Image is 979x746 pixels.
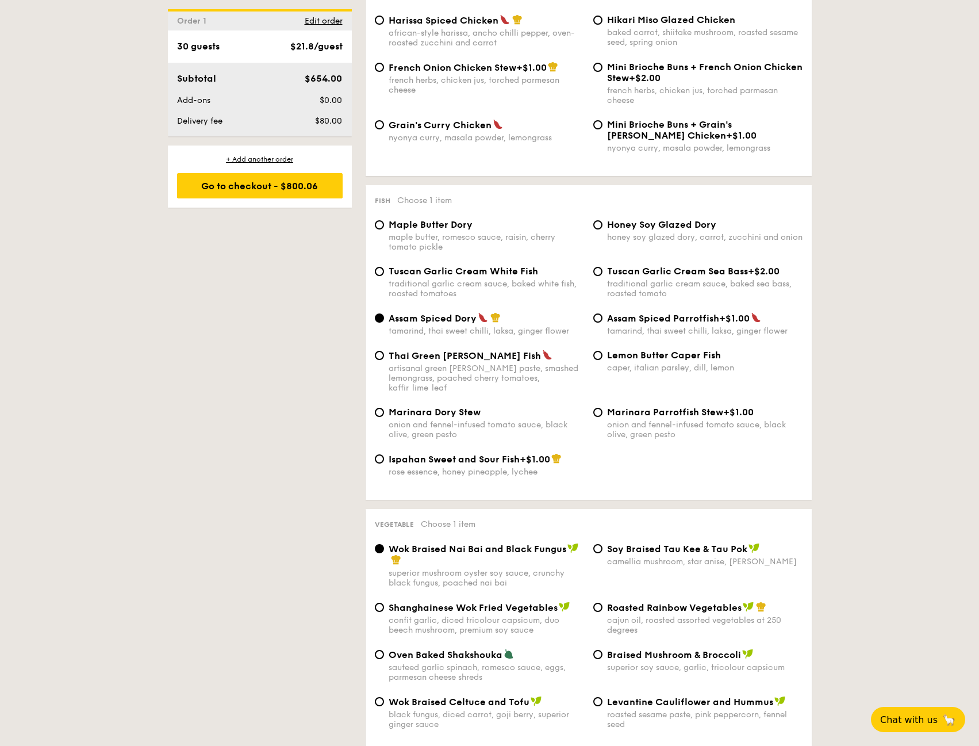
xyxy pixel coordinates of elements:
[389,649,502,660] span: Oven Baked Shakshouka
[542,350,552,360] img: icon-spicy.37a8142b.svg
[607,663,803,672] div: superior soy sauce, garlic, tricolour capsicum
[593,544,602,553] input: ⁠Soy Braised Tau Kee & Tau Pokcamellia mushroom, star anise, [PERSON_NAME]
[389,602,558,613] span: Shanghainese Wok Fried Vegetables
[607,557,803,567] div: camellia mushroom, star anise, [PERSON_NAME]
[593,408,602,417] input: Marinara Parrotfish Stew+$1.00onion and fennel-infused tomato sauce, black olive, green pesto
[375,63,384,72] input: French Onion Chicken Stew+$1.00french herbs, chicken jus, torched parmesan cheese
[389,710,584,729] div: black fungus, diced carrot, goji berry, superior ginger sauce
[177,155,343,164] div: + Add another order
[593,267,602,276] input: Tuscan Garlic Cream Sea Bass+$2.00traditional garlic cream sauce, baked sea bass, roasted tomato
[593,16,602,25] input: Hikari Miso Glazed Chickenbaked carrot, shiitake mushroom, roasted sesame seed, spring onion
[607,602,742,613] span: Roasted Rainbow Vegetables
[493,119,503,129] img: icon-spicy.37a8142b.svg
[593,120,602,129] input: Mini Brioche Buns + Grain's [PERSON_NAME] Chicken+$1.00nyonya curry, masala powder, lemongrass
[389,467,584,477] div: rose essence, honey pineapple, lychee
[389,313,477,324] span: Assam Spiced Dory
[389,568,584,588] div: superior mushroom oyster soy sauce, crunchy black fungus, poached nai bai
[290,40,343,53] div: $21.8/guest
[607,313,719,324] span: Assam Spiced Parrotfish
[593,220,602,229] input: Honey Soy Glazed Doryhoney soy glazed dory, carrot, zucchini and onion
[177,73,216,84] span: Subtotal
[375,521,414,529] span: Vegetable
[391,554,401,565] img: icon-chef-hat.a58ddaea.svg
[375,220,384,229] input: Maple Butter Dorymaple butter, romesco sauce, raisin, cherry tomato pickle
[375,408,384,417] input: Marinara Dory Stewonion and fennel-infused tomato sauce, black olive, green pesto
[593,697,602,706] input: Levantine Cauliflower and Hummusroasted sesame paste, pink peppercorn, fennel seed
[375,603,384,612] input: Shanghainese Wok Fried Vegetablesconfit garlic, diced tricolour capsicum, duo beech mushroom, pre...
[942,713,956,726] span: 🦙
[723,407,754,418] span: +$1.00
[607,28,803,47] div: baked carrot, shiitake mushroom, roasted sesame seed, spring onion
[375,351,384,360] input: Thai Green [PERSON_NAME] Fishartisanal green [PERSON_NAME] paste, smashed lemongrass, poached che...
[551,453,562,464] img: icon-chef-hat.a58ddaea.svg
[593,603,602,612] input: Roasted Rainbow Vegetablescajun oil, roasted assorted vegetables at 250 degrees
[748,266,780,277] span: +$2.00
[593,63,602,72] input: Mini Brioche Buns + French Onion Chicken Stew+$2.00french herbs, chicken jus, torched parmesan ch...
[607,279,803,299] div: traditional garlic cream sauce, baked sea bass, roasted tomato
[756,602,766,612] img: icon-chef-hat.a58ddaea.svg
[516,62,547,73] span: +$1.00
[177,16,211,26] span: Order 1
[607,350,721,361] span: Lemon Butter Caper Fish
[719,313,750,324] span: +$1.00
[389,326,584,336] div: tamarind, thai sweet chilli, laksa, ginger flower
[726,130,757,141] span: +$1.00
[389,364,584,393] div: artisanal green [PERSON_NAME] paste, smashed lemongrass, poached cherry tomatoes, kaffir lime leaf
[743,602,754,612] img: icon-vegan.f8ff3823.svg
[871,707,965,732] button: Chat with us🦙
[389,266,538,277] span: Tuscan Garlic Cream White Fish
[177,116,222,126] span: Delivery fee
[177,173,343,198] div: Go to checkout - $800.06
[559,602,570,612] img: icon-vegan.f8ff3823.svg
[774,696,786,706] img: icon-vegan.f8ff3823.svg
[607,649,741,660] span: Braised Mushroom & Broccoli
[748,543,760,553] img: icon-vegan.f8ff3823.svg
[607,407,723,418] span: Marinara Parrotfish Stew
[389,133,584,143] div: nyonya curry, masala powder, lemongrass
[389,697,529,707] span: Wok Braised Celtuce and Tofu
[607,219,716,230] span: Honey Soy Glazed Dory
[607,62,803,83] span: Mini Brioche Buns + French Onion Chicken Stew
[607,119,732,141] span: Mini Brioche Buns + Grain's [PERSON_NAME] Chicken
[607,420,803,439] div: onion and fennel-infused tomato sauce, black olive, green pesto
[389,15,498,26] span: Harissa Spiced Chicken
[375,267,384,276] input: Tuscan Garlic Cream White Fishtraditional garlic cream sauce, baked white fish, roasted tomatoes
[607,266,748,277] span: Tuscan Garlic Cream Sea Bass
[607,615,803,635] div: cajun oil, roasted assorted vegetables at 250 degrees
[607,363,803,373] div: caper, italian parsley, dill, lemon
[607,697,773,707] span: Levantine Cauliflower and Hummus
[593,650,602,659] input: Braised Mushroom & Broccolisuperior soy sauce, garlic, tricolour capsicum
[389,62,516,73] span: French Onion Chicken Stew
[389,232,584,252] div: maple butter, romesco sauce, raisin, cherry tomato pickle
[375,544,384,553] input: Wok Braised Nai Bai and Black Fungussuperior mushroom oyster soy sauce, crunchy black fungus, poa...
[375,313,384,323] input: Assam Spiced Dorytamarind, thai sweet chilli, laksa, ginger flower
[500,14,510,25] img: icon-spicy.37a8142b.svg
[520,454,550,465] span: +$1.00
[389,420,584,439] div: onion and fennel-infused tomato sauce, black olive, green pesto
[177,95,210,105] span: Add-ons
[490,312,501,323] img: icon-chef-hat.a58ddaea.svg
[607,326,803,336] div: tamarind, thai sweet chilli, laksa, ginger flower
[531,696,542,706] img: icon-vegan.f8ff3823.svg
[177,40,220,53] div: 30 guests
[607,232,803,242] div: honey soy glazed dory, carrot, zucchini and onion
[880,714,938,725] span: Chat with us
[593,313,602,323] input: Assam Spiced Parrotfish+$1.00tamarind, thai sweet chilli, laksa, ginger flower
[305,16,343,26] span: Edit order
[375,454,384,464] input: Ispahan Sweet and Sour Fish+$1.00rose essence, honey pineapple, lychee
[389,279,584,299] div: traditional garlic cream sauce, baked white fish, roasted tomatoes
[593,351,602,360] input: Lemon Butter Caper Fishcaper, italian parsley, dill, lemon
[478,312,488,323] img: icon-spicy.37a8142b.svg
[375,697,384,706] input: Wok Braised Celtuce and Tofublack fungus, diced carrot, goji berry, superior ginger sauce
[389,454,520,465] span: Ispahan Sweet and Sour Fish
[607,710,803,729] div: roasted sesame paste, pink peppercorn, fennel seed
[375,197,390,205] span: Fish
[607,544,747,554] span: ⁠Soy Braised Tau Kee & Tau Pok
[375,120,384,129] input: Grain's Curry Chickennyonya curry, masala powder, lemongrass
[512,14,523,25] img: icon-chef-hat.a58ddaea.svg
[607,86,803,105] div: french herbs, chicken jus, torched parmesan cheese
[375,650,384,659] input: Oven Baked Shakshoukasauteed garlic spinach, romesco sauce, eggs, parmesan cheese shreds
[315,116,342,126] span: $80.00
[389,28,584,48] div: african-style harissa, ancho chilli pepper, oven-roasted zucchini and carrot
[629,72,661,83] span: +$2.00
